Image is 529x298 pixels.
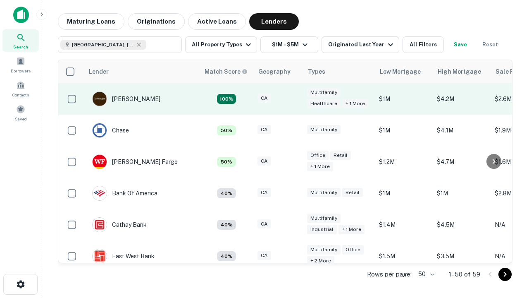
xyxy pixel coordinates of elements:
span: Search [13,43,28,50]
span: Saved [15,115,27,122]
div: Multifamily [307,188,341,197]
th: Geography [253,60,303,83]
div: Healthcare [307,99,341,108]
p: Rows per page: [367,269,412,279]
a: Saved [2,101,39,124]
div: + 2 more [307,256,334,266]
a: Search [2,29,39,52]
div: CA [257,156,271,166]
td: $1M [433,178,491,209]
div: CA [257,188,271,197]
th: Low Mortgage [375,60,433,83]
p: 1–50 of 59 [449,269,480,279]
span: Borrowers [11,67,31,74]
div: Chase [92,123,129,138]
td: $1.2M [375,146,433,178]
div: Bank Of America [92,186,157,201]
td: $4.1M [433,115,491,146]
div: Multifamily [307,245,341,255]
div: Retail [342,188,363,197]
div: Geography [258,67,291,77]
img: picture [93,249,107,263]
div: High Mortgage [438,67,481,77]
img: picture [93,92,107,106]
img: capitalize-icon.png [13,7,29,23]
a: Borrowers [2,53,39,76]
div: Industrial [307,225,337,234]
button: $1M - $5M [260,36,318,53]
h6: Match Score [205,67,246,76]
div: Matching Properties: 18, hasApolloMatch: undefined [217,94,236,104]
div: Multifamily [307,88,341,97]
div: Matching Properties: 4, hasApolloMatch: undefined [217,251,236,261]
div: Multifamily [307,125,341,135]
button: Originated Last Year [322,36,399,53]
div: Low Mortgage [380,67,421,77]
td: $4.7M [433,146,491,178]
span: [GEOGRAPHIC_DATA], [GEOGRAPHIC_DATA], [GEOGRAPHIC_DATA] [72,41,134,48]
th: Capitalize uses an advanced AI algorithm to match your search with the best lender. The match sco... [200,60,253,83]
div: Cathay Bank [92,217,147,232]
div: [PERSON_NAME] Fargo [92,154,178,169]
div: Retail [330,151,351,160]
div: CA [257,94,271,103]
td: $1M [375,178,433,209]
div: Capitalize uses an advanced AI algorithm to match your search with the best lender. The match sco... [205,67,248,76]
div: Office [342,245,364,255]
div: Matching Properties: 5, hasApolloMatch: undefined [217,157,236,167]
button: Originations [128,13,185,30]
td: $1.4M [375,209,433,240]
button: All Property Types [185,36,257,53]
button: Maturing Loans [58,13,124,30]
iframe: Chat Widget [488,205,529,245]
button: Go to next page [498,268,512,281]
div: East West Bank [92,249,155,264]
img: picture [93,186,107,200]
div: + 1 more [338,225,365,234]
a: Contacts [2,77,39,100]
td: $1.5M [375,240,433,272]
th: Lender [84,60,200,83]
button: Active Loans [188,13,246,30]
td: $4.2M [433,83,491,115]
img: picture [93,155,107,169]
img: picture [93,123,107,137]
td: $1M [375,83,433,115]
div: Originated Last Year [328,40,396,50]
div: Office [307,151,329,160]
div: CA [257,251,271,260]
div: CA [257,125,271,135]
td: $4.5M [433,209,491,240]
div: Multifamily [307,214,341,223]
button: Lenders [249,13,299,30]
div: Matching Properties: 5, hasApolloMatch: undefined [217,125,236,135]
img: picture [93,218,107,232]
div: Matching Properties: 4, hasApolloMatch: undefined [217,188,236,198]
button: All Filters [403,36,444,53]
div: [PERSON_NAME] [92,91,160,106]
div: 50 [415,268,436,280]
div: Lender [89,67,109,77]
button: Save your search to get updates of matches that match your search criteria. [447,36,474,53]
td: $1M [375,115,433,146]
td: $3.5M [433,240,491,272]
span: Contacts [12,91,29,98]
div: Types [308,67,325,77]
th: High Mortgage [433,60,491,83]
button: Reset [477,36,503,53]
div: Matching Properties: 4, hasApolloMatch: undefined [217,220,236,230]
div: + 1 more [342,99,368,108]
div: CA [257,219,271,229]
div: + 1 more [307,162,333,171]
th: Types [303,60,375,83]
